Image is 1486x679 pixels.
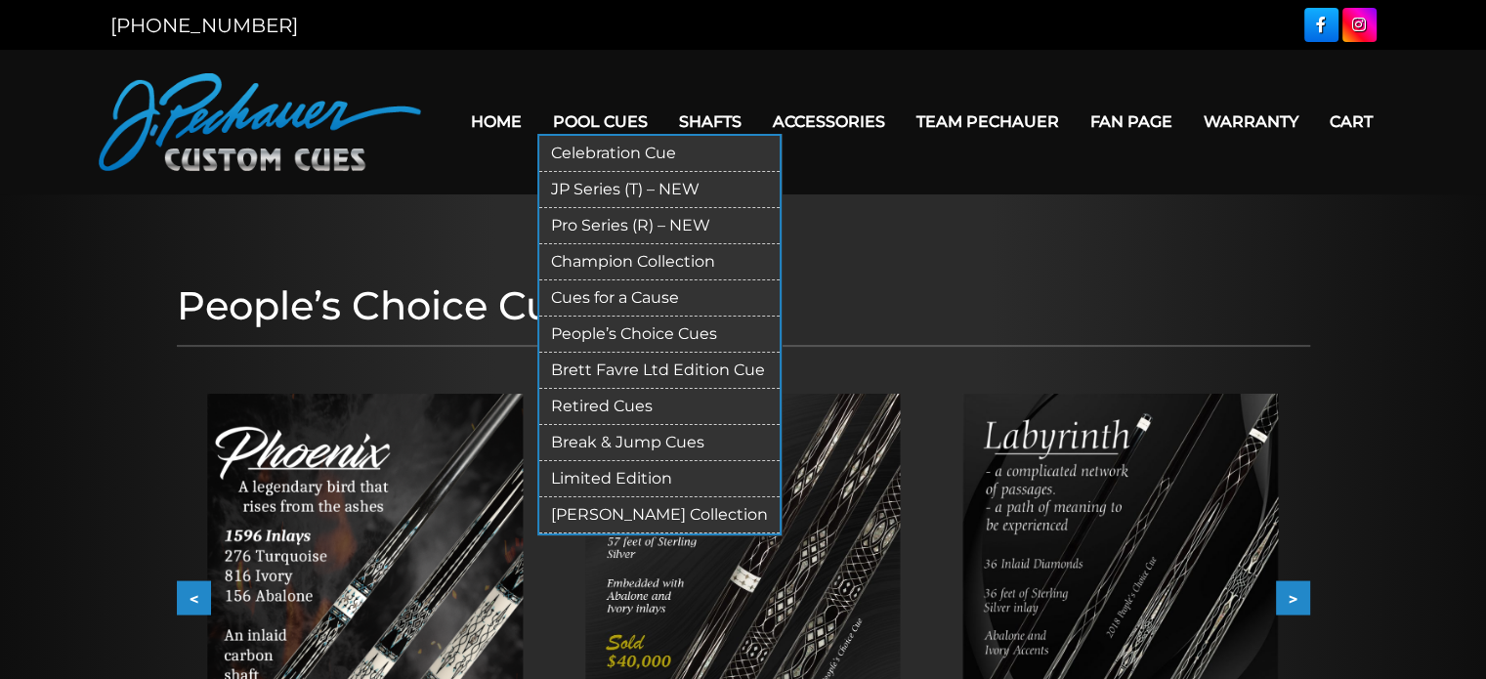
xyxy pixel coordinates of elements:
[539,425,780,461] a: Break & Jump Cues
[537,97,663,147] a: Pool Cues
[177,581,1310,615] div: Carousel Navigation
[539,353,780,389] a: Brett Favre Ltd Edition Cue
[455,97,537,147] a: Home
[539,172,780,208] a: JP Series (T) – NEW
[539,461,780,497] a: Limited Edition
[1276,581,1310,615] button: >
[1188,97,1314,147] a: Warranty
[539,136,780,172] a: Celebration Cue
[99,73,421,171] img: Pechauer Custom Cues
[1075,97,1188,147] a: Fan Page
[539,497,780,533] a: [PERSON_NAME] Collection
[1314,97,1388,147] a: Cart
[539,244,780,280] a: Champion Collection
[177,581,211,615] button: <
[177,282,1310,329] h1: People’s Choice Cues
[663,97,757,147] a: Shafts
[901,97,1075,147] a: Team Pechauer
[539,317,780,353] a: People’s Choice Cues
[539,389,780,425] a: Retired Cues
[110,14,298,37] a: [PHONE_NUMBER]
[539,280,780,317] a: Cues for a Cause
[757,97,901,147] a: Accessories
[539,208,780,244] a: Pro Series (R) – NEW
